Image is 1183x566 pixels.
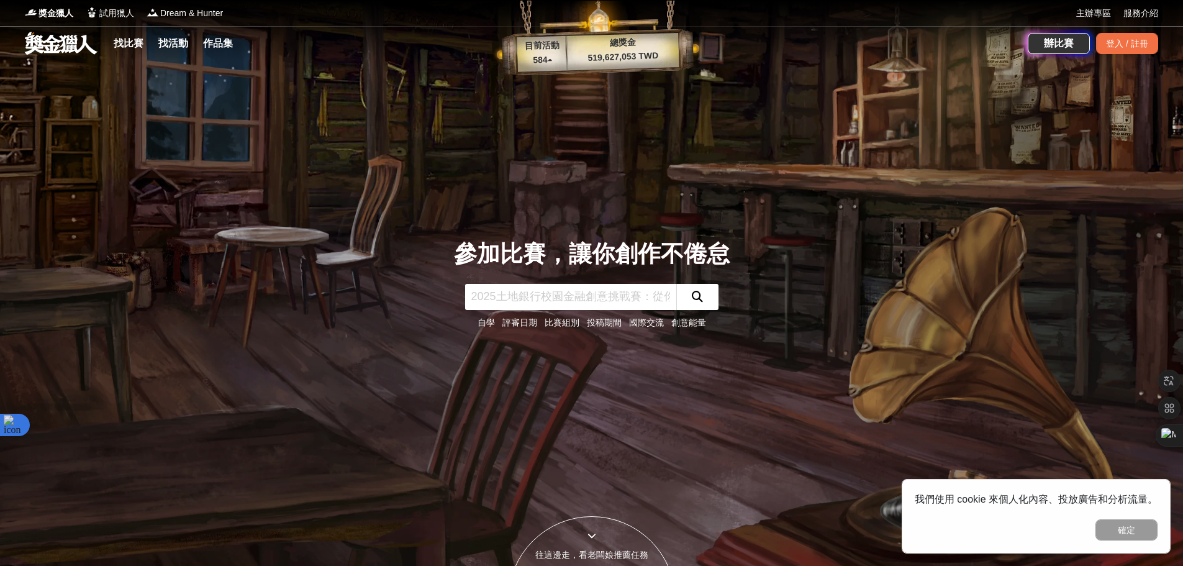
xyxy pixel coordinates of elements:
a: 投稿期間 [587,317,622,327]
p: 584 ▴ [517,53,568,68]
img: Logo [86,6,98,19]
a: 主辦專區 [1076,7,1111,20]
span: 獎金獵人 [39,7,73,20]
a: 找比賽 [109,35,148,52]
a: Logo試用獵人 [86,7,134,20]
div: 往這邊走，看老闆娘推薦任務 [509,549,675,562]
span: 我們使用 cookie 來個人化內容、投放廣告和分析流量。 [915,494,1158,504]
a: 作品集 [198,35,238,52]
a: 創意能量 [671,317,706,327]
p: 目前活動 [517,39,567,53]
span: Dream & Hunter [160,7,223,20]
span: 試用獵人 [99,7,134,20]
img: Logo [147,6,159,19]
p: 519,627,053 TWD [567,48,679,65]
button: 確定 [1095,519,1158,541]
img: Logo [25,6,37,19]
input: 2025土地銀行校園金融創意挑戰賽：從你出發 開啟智慧金融新頁 [465,284,676,310]
div: 參加比賽，讓你創作不倦怠 [454,237,730,272]
a: 辦比賽 [1028,33,1090,54]
a: 自學 [478,317,495,327]
a: LogoDream & Hunter [147,7,223,20]
p: 總獎金 [566,34,679,51]
a: Logo獎金獵人 [25,7,73,20]
a: 找活動 [153,35,193,52]
a: 服務介紹 [1123,7,1158,20]
a: 國際交流 [629,317,664,327]
div: 登入 / 註冊 [1096,33,1158,54]
a: 評審日期 [502,317,537,327]
a: 比賽組別 [545,317,579,327]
